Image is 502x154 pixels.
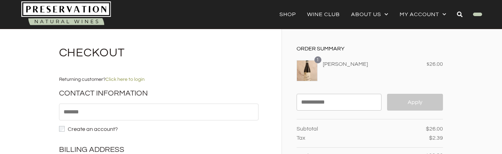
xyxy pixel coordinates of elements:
bdi: 26.00 [426,126,443,132]
input: Create an account? [59,126,65,132]
img: Natural-organic-biodynamic-wine [21,1,111,27]
span: 1 [317,57,319,63]
img: Piemonte Barbera [297,60,318,81]
bdi: 2.39 [429,135,443,141]
span: Create an account? [68,126,118,132]
span: $ [427,61,429,67]
h2: Contact Information [59,89,259,98]
a: Wine Club [307,9,340,19]
bdi: 26.00 [427,61,443,67]
div: Order Summary [297,45,443,52]
button: Apply [387,94,443,111]
span: $ [429,134,432,142]
a: Click here to login [106,77,145,82]
span: [PERSON_NAME] [323,60,389,68]
nav: Menu [279,9,446,19]
div: Returning customer? [59,76,259,89]
a: About Us [351,9,388,19]
span: Tax [297,134,305,142]
a: Shop [279,9,296,19]
span: $ [426,125,429,133]
a: My account [400,9,446,19]
h3: Checkout [59,49,259,57]
span: Subtotal [297,125,318,133]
